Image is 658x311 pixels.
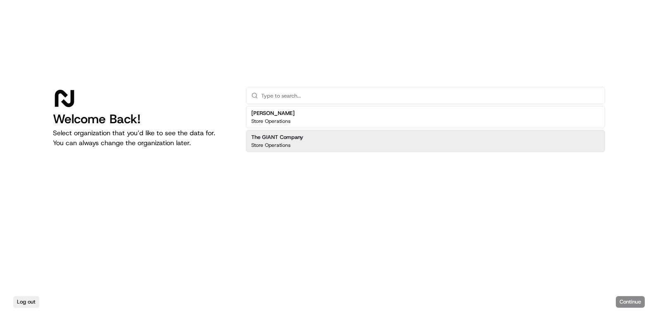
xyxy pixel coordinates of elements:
[251,110,295,117] h2: [PERSON_NAME]
[53,128,233,148] p: Select organization that you’d like to see the data for. You can always change the organization l...
[246,104,605,154] div: Suggestions
[53,112,233,127] h1: Welcome Back!
[251,134,303,141] h2: The GIANT Company
[251,118,291,124] p: Store Operations
[13,296,39,308] button: Log out
[261,87,600,104] input: Type to search...
[251,142,291,148] p: Store Operations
